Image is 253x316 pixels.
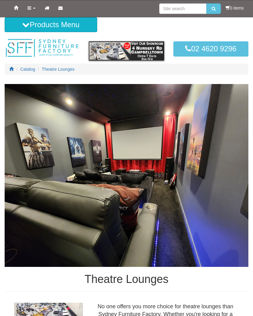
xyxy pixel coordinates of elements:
img: showroom.gif [89,41,164,60]
img: Theatre Lounges [5,84,248,267]
input: Site search [159,3,206,14]
li: 0 items [226,5,244,11]
h1: Theatre Lounges [5,273,248,285]
button: Products Menu [5,17,97,32]
a: Theatre Lounges [42,67,75,72]
a: Catalog [20,67,35,72]
a: 02 4620 9296 [173,41,248,56]
img: Sydney Furniture Factory [5,38,80,58]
